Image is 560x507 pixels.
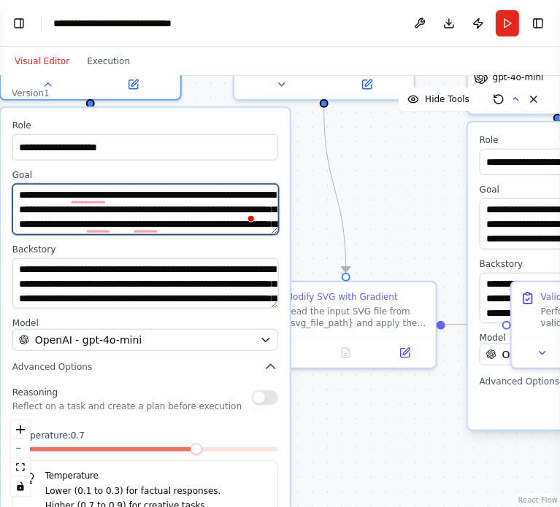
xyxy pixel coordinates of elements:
div: Read the input SVG file from {svg_file_path} and apply the gradient modifications based on the pa... [285,306,427,329]
button: Open in side panel [380,344,430,362]
label: Model [12,317,278,329]
span: Hide Tools [425,93,469,105]
g: Edge from 6ba90db3-5bac-453a-bc25-a2985cde74f6 to 42ad03db-66b9-43ce-a518-0a986a4382f0 [317,107,353,272]
button: No output available [315,344,377,362]
a: React Flow attribution [518,496,558,504]
span: Temperature: 0.7 [12,430,85,441]
button: fit view [11,458,30,477]
div: Modify SVG with Gradient [285,291,398,303]
button: zoom out [11,439,30,458]
p: Lower (0.1 to 0.3) for factual responses. [45,484,266,499]
span: OpenAI - gpt-4o-mini [35,333,142,347]
div: React Flow controls [11,420,30,496]
nav: breadcrumb [53,16,181,31]
span: Advanced Options [12,361,92,373]
button: Advanced Options [12,360,278,374]
div: Version 1 [12,88,50,99]
button: Show right sidebar [528,13,548,34]
p: Reflect on a task and create a plan before execution [12,400,242,412]
button: Show left sidebar [9,13,29,34]
button: toggle interactivity [11,477,30,496]
button: Open in side panel [92,76,174,93]
label: Backstory [12,243,278,255]
button: Visual Editor [6,53,78,70]
textarea: To enrich screen reader interactions, please activate Accessibility in Grammarly extension settings [12,184,279,235]
button: Execution [78,53,139,70]
g: Edge from 42ad03db-66b9-43ce-a518-0a986a4382f0 to 4dfb2054-e68a-4c70-8ab5-96257b800a14 [445,317,502,332]
label: Goal [12,169,278,181]
button: Hide Tools [399,88,478,111]
span: Advanced Options [480,376,559,387]
span: gpt-4o-mini [493,71,544,83]
h5: Temperature [25,470,266,481]
button: Open in side panel [326,76,408,93]
button: zoom in [11,420,30,439]
span: Reasoning [12,387,58,398]
button: OpenAI - gpt-4o-mini [12,329,278,351]
label: Role [12,120,278,131]
div: Modify SVG with GradientRead the input SVG file from {svg_file_path} and apply the gradient modif... [255,281,437,369]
